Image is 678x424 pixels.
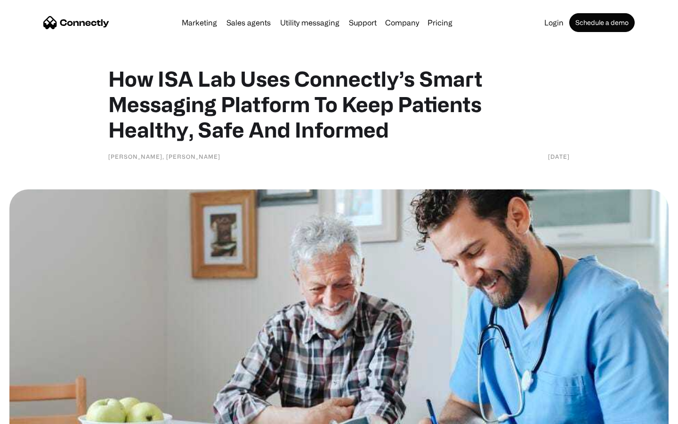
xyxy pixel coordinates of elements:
[223,19,274,26] a: Sales agents
[548,152,570,161] div: [DATE]
[385,16,419,29] div: Company
[108,66,570,142] h1: How ISA Lab Uses Connectly’s Smart Messaging Platform To Keep Patients Healthy, Safe And Informed
[424,19,456,26] a: Pricing
[108,152,220,161] div: [PERSON_NAME], [PERSON_NAME]
[9,408,56,421] aside: Language selected: English
[345,19,380,26] a: Support
[569,13,635,32] a: Schedule a demo
[19,408,56,421] ul: Language list
[541,19,567,26] a: Login
[178,19,221,26] a: Marketing
[276,19,343,26] a: Utility messaging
